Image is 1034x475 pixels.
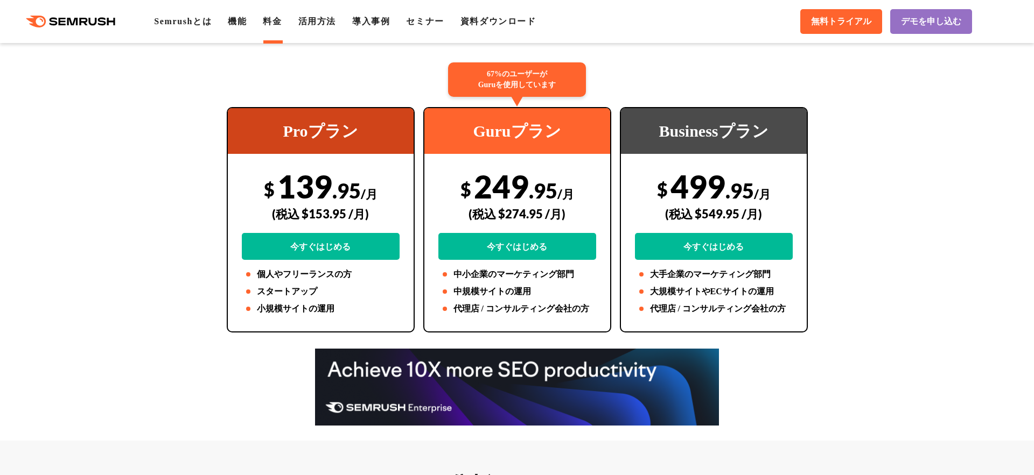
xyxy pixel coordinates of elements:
div: 67%のユーザーが Guruを使用しています [448,62,586,97]
div: (税込 $274.95 /月) [438,195,596,233]
a: 今すぐはじめる [438,233,596,260]
span: $ [460,178,471,200]
span: .95 [529,178,557,203]
li: 中小企業のマーケティング部門 [438,268,596,281]
a: デモを申し込む [890,9,972,34]
span: .95 [725,178,754,203]
div: 499 [635,167,793,260]
a: セミナー [406,17,444,26]
div: Businessプラン [621,108,807,154]
a: 今すぐはじめる [635,233,793,260]
span: $ [657,178,668,200]
li: スタートアップ [242,285,400,298]
div: 249 [438,167,596,260]
li: 小規模サイトの運用 [242,302,400,315]
span: /月 [361,187,378,201]
span: .95 [332,178,361,203]
li: 代理店 / コンサルティング会社の方 [635,302,793,315]
a: Semrushとは [154,17,212,26]
li: 個人やフリーランスの方 [242,268,400,281]
a: 活用方法 [298,17,336,26]
div: Proプラン [228,108,414,154]
a: 導入事例 [352,17,390,26]
div: (税込 $153.95 /月) [242,195,400,233]
span: /月 [557,187,574,201]
a: 料金 [263,17,282,26]
a: 無料トライアル [800,9,882,34]
a: 今すぐはじめる [242,233,400,260]
div: 139 [242,167,400,260]
li: 代理店 / コンサルティング会社の方 [438,302,596,315]
span: 無料トライアル [811,16,871,27]
li: 大手企業のマーケティング部門 [635,268,793,281]
li: 大規模サイトやECサイトの運用 [635,285,793,298]
span: デモを申し込む [901,16,961,27]
a: 資料ダウンロード [460,17,536,26]
div: (税込 $549.95 /月) [635,195,793,233]
li: 中規模サイトの運用 [438,285,596,298]
span: /月 [754,187,771,201]
div: Guruプラン [424,108,610,154]
a: 機能 [228,17,247,26]
span: $ [264,178,275,200]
